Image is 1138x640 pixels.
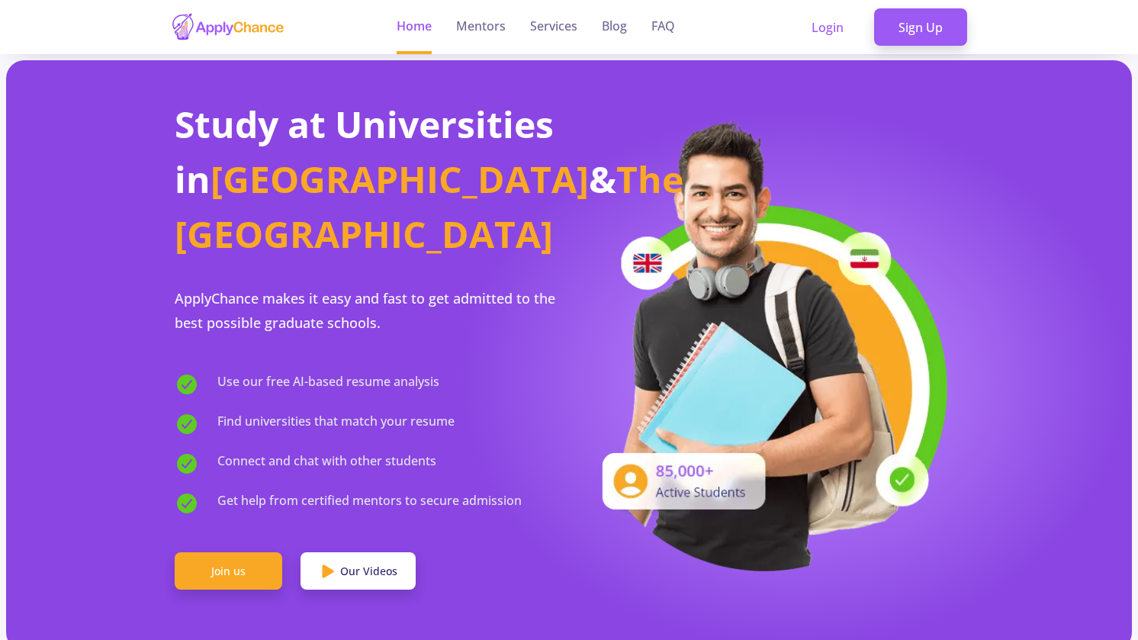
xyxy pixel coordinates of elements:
span: Connect and chat with other students [217,452,436,476]
a: Login [787,8,868,47]
a: Our Videos [301,552,416,590]
span: Study at Universities in [175,99,554,204]
span: Use our free AI-based resume analysis [217,372,439,397]
img: applychance logo [171,12,285,42]
span: Find universities that match your resume [217,412,455,436]
span: ApplyChance makes it easy and fast to get admitted to the best possible graduate schools. [175,289,555,332]
a: Join us [175,552,282,590]
a: Sign Up [874,8,967,47]
span: & [589,154,616,204]
span: Get help from certified mentors to secure admission [217,491,522,516]
img: applicant [579,116,953,571]
span: Our Videos [340,563,397,579]
span: [GEOGRAPHIC_DATA] [211,154,589,204]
